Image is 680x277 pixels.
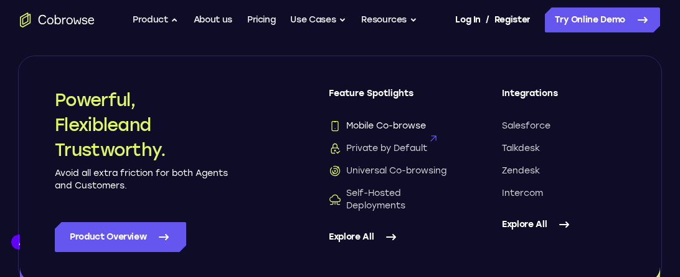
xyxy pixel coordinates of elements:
span: Zendesk [502,165,540,177]
a: Salesforce [502,120,625,132]
a: Try Online Demo [545,7,660,32]
span: Feature Spotlights [329,87,452,110]
a: Pricing [247,7,276,32]
a: About us [194,7,232,32]
a: Explore All [502,210,625,240]
span: Salesforce [502,120,550,132]
a: Intercom [502,187,625,200]
span: Mobile Co-browse [329,120,426,132]
p: Avoid all extra friction for both Agents and Customers. [55,167,229,192]
a: Register [494,7,531,32]
a: Mobile Co-browseMobile Co-browse [329,120,452,132]
a: Explore All [329,222,452,252]
span: Talkdesk [502,142,540,155]
img: Self-Hosted Deployments [329,193,341,206]
h2: Powerful, Flexible and Trustworthy. [55,87,229,162]
a: Product Overview [55,222,186,252]
span: Integrations [502,87,625,110]
span: / [486,12,489,27]
a: Log In [455,7,480,32]
button: Use Cases [290,7,346,32]
img: Mobile Co-browse [329,120,341,132]
img: Universal Co-browsing [329,165,341,177]
span: Intercom [502,187,543,200]
span: Self-Hosted Deployments [329,187,452,212]
a: Go to the home page [20,12,95,27]
span: Universal Co-browsing [329,165,446,177]
a: Zendesk [502,165,625,177]
img: Private by Default [329,142,341,155]
a: Self-Hosted DeploymentsSelf-Hosted Deployments [329,187,452,212]
a: Talkdesk [502,142,625,155]
button: Resources [361,7,417,32]
a: Private by DefaultPrivate by Default [329,142,452,155]
a: Universal Co-browsingUniversal Co-browsing [329,165,452,177]
span: Private by Default [329,142,427,155]
button: Product [133,7,179,32]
